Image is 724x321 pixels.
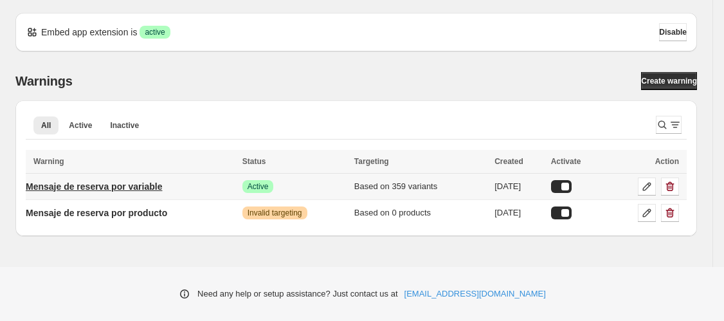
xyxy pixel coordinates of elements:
div: Based on 359 variants [354,180,487,193]
span: Status [242,157,266,166]
span: Created [494,157,523,166]
p: Mensaje de reserva por variable [26,180,162,193]
div: [DATE] [494,206,543,219]
span: All [41,120,51,131]
a: Create warning [641,72,697,90]
div: [DATE] [494,180,543,193]
span: Invalid targeting [248,208,302,218]
span: Inactive [110,120,139,131]
span: Create warning [641,76,697,86]
span: Targeting [354,157,389,166]
a: Mensaje de reserva por variable [26,176,162,197]
p: Embed app extension is [41,26,137,39]
span: active [145,27,165,37]
a: [EMAIL_ADDRESS][DOMAIN_NAME] [404,288,546,300]
span: Disable [659,27,687,37]
span: Active [69,120,92,131]
h2: Warnings [15,73,73,89]
span: Warning [33,157,64,166]
a: Mensaje de reserva por producto [26,203,167,223]
span: Active [248,181,269,192]
button: Disable [659,23,687,41]
span: Activate [551,157,581,166]
p: Mensaje de reserva por producto [26,206,167,219]
div: Based on 0 products [354,206,487,219]
button: Search and filter results [656,116,682,134]
span: Action [655,157,679,166]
